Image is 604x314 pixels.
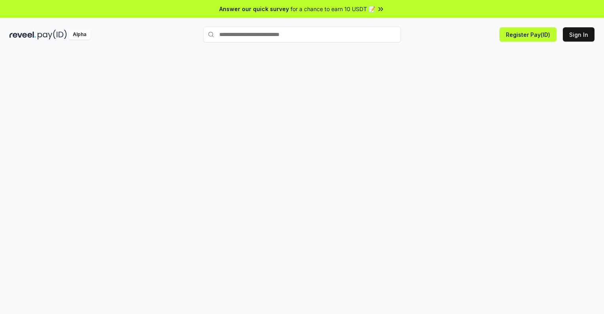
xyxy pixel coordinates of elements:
[291,5,375,13] span: for a chance to earn 10 USDT 📝
[500,27,557,42] button: Register Pay(ID)
[68,30,91,40] div: Alpha
[563,27,595,42] button: Sign In
[219,5,289,13] span: Answer our quick survey
[38,30,67,40] img: pay_id
[9,30,36,40] img: reveel_dark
